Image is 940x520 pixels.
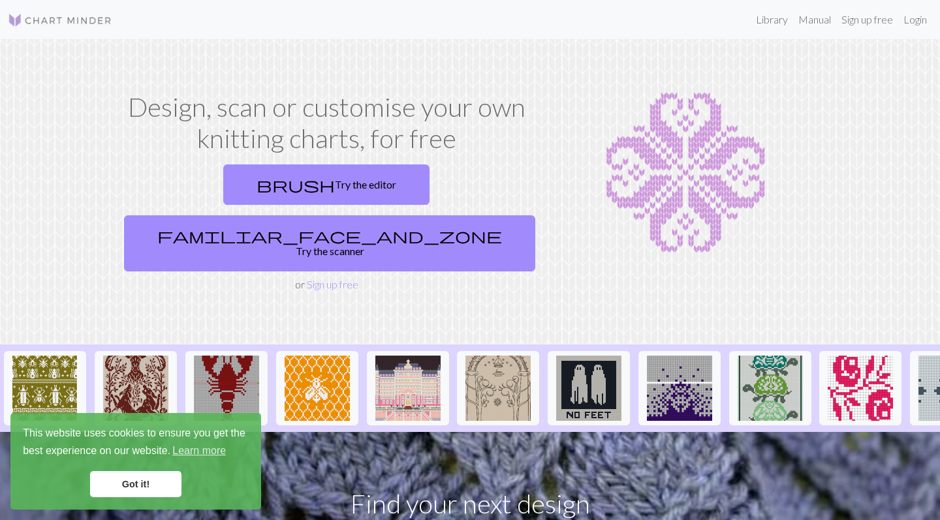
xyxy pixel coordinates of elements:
[95,380,177,393] a: IMG_0917.jpeg
[828,356,893,421] img: Flower
[119,91,534,154] h1: Design, scan or customise your own knitting charts, for free
[4,351,86,425] button: Repeating bugs
[90,471,181,497] a: dismiss cookie message
[836,7,898,33] a: Sign up free
[556,356,621,421] img: IMG_7220.png
[729,380,811,393] a: turtles_down.jpg
[285,356,350,421] img: Mehiläinen
[23,425,249,461] span: This website uses cookies to ensure you get the best experience on our website.
[103,356,168,421] img: IMG_0917.jpeg
[223,164,430,205] a: Try the editor
[307,278,358,290] a: Sign up free
[751,7,793,33] a: Library
[367,380,449,393] a: Copy of Grand-Budapest-Hotel-Exterior.jpg
[95,351,177,425] button: IMG_0917.jpeg
[185,380,268,393] a: Copy of Copy of Lobster
[170,441,228,461] a: learn more about cookies
[819,351,901,425] button: Flower
[638,380,721,393] a: Copy of fade
[4,380,86,393] a: Repeating bugs
[276,351,358,425] button: Mehiläinen
[10,413,261,510] div: cookieconsent
[457,351,539,425] button: portededurin1.jpg
[157,226,502,245] span: familiar_face_and_zone
[367,351,449,425] button: Copy of Grand-Budapest-Hotel-Exterior.jpg
[185,351,268,425] button: Copy of Copy of Lobster
[257,176,335,194] span: brush
[738,356,803,421] img: turtles_down.jpg
[638,351,721,425] button: Copy of fade
[548,351,630,425] button: IMG_7220.png
[729,351,811,425] button: turtles_down.jpg
[8,12,112,28] img: Logo
[119,159,534,292] div: or
[793,7,836,33] a: Manual
[898,7,932,33] a: Login
[12,356,78,421] img: Repeating bugs
[457,380,539,393] a: portededurin1.jpg
[465,356,531,421] img: portededurin1.jpg
[276,380,358,393] a: Mehiläinen
[550,91,821,254] img: Chart example
[375,356,441,421] img: Copy of Grand-Budapest-Hotel-Exterior.jpg
[548,380,630,393] a: IMG_7220.png
[194,356,259,421] img: Copy of Copy of Lobster
[819,380,901,393] a: Flower
[647,356,712,421] img: Copy of fade
[124,215,535,271] a: Try the scanner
